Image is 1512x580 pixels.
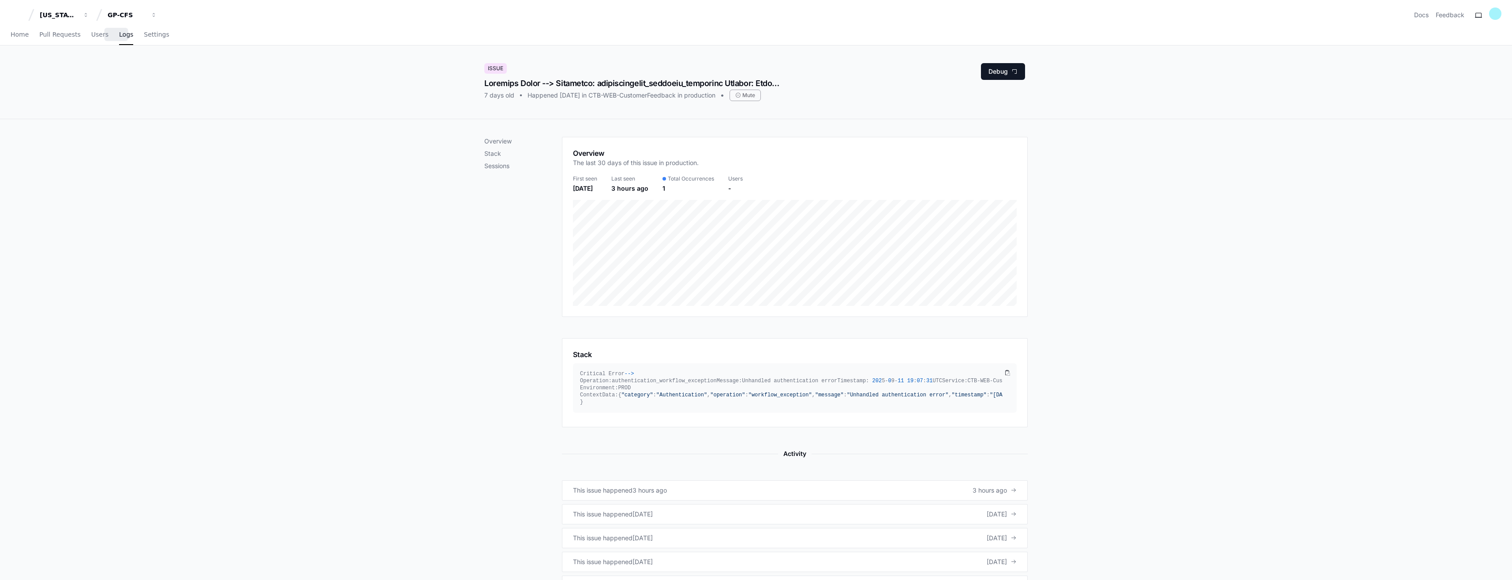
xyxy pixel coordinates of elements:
[730,90,761,101] div: Mute
[621,392,653,398] span: "category"
[144,25,169,45] a: Settings
[837,378,869,384] span: Timestamp:
[728,184,743,193] div: -
[484,77,781,90] div: Loremips Dolor --> Sitametco: adipiscingelit_seddoeiu_temporinc Utlabor: Etdolorem aliquaenimadmi...
[119,32,133,37] span: Logs
[11,32,29,37] span: Home
[562,552,1028,572] a: This issue happened[DATE][DATE]
[898,378,904,384] span: 11
[611,184,648,193] div: 3 hours ago
[632,510,653,519] div: [DATE]
[573,148,699,158] h1: Overview
[602,392,618,398] span: Data:
[872,378,882,384] span: 202
[580,378,612,384] span: Operation:
[573,486,632,495] div: This issue happened
[628,371,634,377] span: ->
[942,378,968,384] span: Service:
[632,557,653,566] div: [DATE]
[562,480,1028,501] a: This issue happened3 hours ago3 hours ago
[888,378,891,384] span: 0
[973,486,1007,495] span: 3 hours ago
[484,63,507,74] div: Issue
[104,7,161,23] button: GP-CFS
[484,91,514,100] div: 7 days old
[632,534,653,542] div: [DATE]
[611,175,648,182] div: Last seen
[926,378,932,384] span: 31
[662,184,714,193] div: 1
[987,510,1007,519] span: [DATE]
[1414,11,1429,19] a: Docs
[907,378,913,384] span: 19
[573,158,699,167] p: The last 30 days of this issue in production.
[573,175,597,182] div: First seen
[847,392,948,398] span: "Unhandled authentication error"
[573,349,592,360] h1: Stack
[484,137,562,146] p: Overview
[484,162,562,170] p: Sessions
[573,557,632,566] div: This issue happened
[990,392,1072,398] span: "[DATE]T19:07:31.1274936Z"
[36,7,93,23] button: [US_STATE] Pacific
[717,378,742,384] span: Message:
[981,63,1025,80] button: Debug
[573,184,597,193] div: [DATE]
[656,392,707,398] span: "Authentication"
[625,371,628,377] span: -
[119,25,133,45] a: Logs
[668,175,714,182] span: Total Occurrences
[573,534,632,542] div: This issue happened
[952,392,987,398] span: "timestamp"
[562,528,1028,548] a: This issue happened[DATE][DATE]
[573,148,1017,173] app-pz-page-link-header: Overview
[1436,11,1464,19] button: Feedback
[11,25,29,45] a: Home
[778,448,812,459] span: Activity
[710,392,745,398] span: "operation"
[91,32,109,37] span: Users
[562,504,1028,524] a: This issue happened[DATE][DATE]
[108,11,146,19] div: GP-CFS
[144,32,169,37] span: Settings
[39,25,80,45] a: Pull Requests
[632,486,667,495] div: 3 hours ago
[40,11,78,19] div: [US_STATE] Pacific
[573,510,632,519] div: This issue happened
[91,25,109,45] a: Users
[749,392,812,398] span: "workflow_exception"
[484,149,562,158] p: Stack
[580,370,1003,406] div: Critical Error authentication_workflow_exception Unhandled authentication error 5- 9- : : UTC CTB...
[815,392,844,398] span: "message"
[573,349,1017,360] app-pz-page-link-header: Stack
[580,385,618,391] span: Environment:
[728,175,743,182] div: Users
[917,378,923,384] span: 07
[39,32,80,37] span: Pull Requests
[987,557,1007,566] span: [DATE]
[987,534,1007,542] span: [DATE]
[528,91,715,100] div: Happened [DATE] in CTB-WEB-CustomerFeedback in production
